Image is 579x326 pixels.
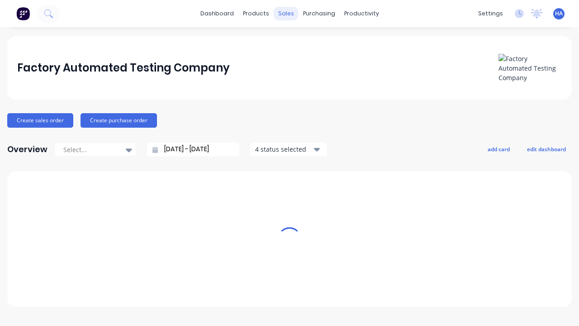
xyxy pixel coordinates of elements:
[250,143,327,156] button: 4 status selected
[7,113,73,128] button: Create sales order
[196,7,238,20] a: dashboard
[81,113,157,128] button: Create purchase order
[16,7,30,20] img: Factory
[255,144,312,154] div: 4 status selected
[555,10,563,18] span: HA
[7,140,47,158] div: Overview
[498,54,562,82] img: Factory Automated Testing Company
[482,143,516,155] button: add card
[274,7,299,20] div: sales
[238,7,274,20] div: products
[474,7,508,20] div: settings
[521,143,572,155] button: edit dashboard
[17,59,230,77] div: Factory Automated Testing Company
[340,7,384,20] div: productivity
[299,7,340,20] div: purchasing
